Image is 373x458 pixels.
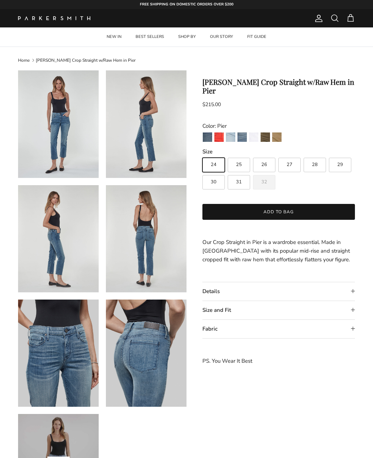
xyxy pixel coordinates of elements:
[312,14,323,23] a: Account
[337,162,343,167] span: 29
[172,27,202,47] a: SHOP BY
[287,162,292,167] span: 27
[214,132,224,144] a: Watermelon
[202,357,355,365] p: PS. You Wear It Best
[241,27,273,47] a: FIT GUIDE
[260,132,270,144] a: Army
[237,132,247,142] img: Surf Rider
[203,27,240,47] a: OUR STORY
[203,132,212,142] img: Pier
[236,162,242,167] span: 25
[261,162,267,167] span: 26
[236,180,242,184] span: 31
[140,2,233,7] strong: FREE SHIPPING ON DOMESTIC ORDERS OVER $200
[18,16,90,20] img: Parker Smith
[202,320,355,338] summary: Fabric
[100,27,128,47] a: NEW IN
[261,180,267,184] span: 32
[202,204,355,220] button: Add to bag
[18,57,355,63] nav: Breadcrumbs
[237,132,247,144] a: Surf Rider
[202,282,355,301] summary: Details
[202,101,221,108] span: $215.00
[272,132,282,144] a: Stone
[261,132,270,142] img: Army
[18,57,30,63] a: Home
[202,239,350,263] span: Our Crop Straight in Pier is a wardrobe essential. Made in [GEOGRAPHIC_DATA] with its popular mid...
[253,175,275,189] label: Sold out
[214,132,224,142] img: Watermelon
[129,27,171,47] a: BEST SELLERS
[202,301,355,319] summary: Size and Fit
[249,132,258,142] img: Eternal White
[249,132,259,144] a: Eternal White
[202,132,213,144] a: Pier
[226,132,235,142] img: Coronado
[211,162,216,167] span: 24
[202,122,355,130] div: Color: Pier
[272,132,282,142] img: Stone
[312,162,318,167] span: 28
[36,57,136,63] a: [PERSON_NAME] Crop Straight w/Raw Hem in Pier
[226,132,236,144] a: Coronado
[202,78,355,95] h1: [PERSON_NAME] Crop Straight w/Raw Hem in Pier
[211,180,216,184] span: 30
[202,148,213,156] legend: Size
